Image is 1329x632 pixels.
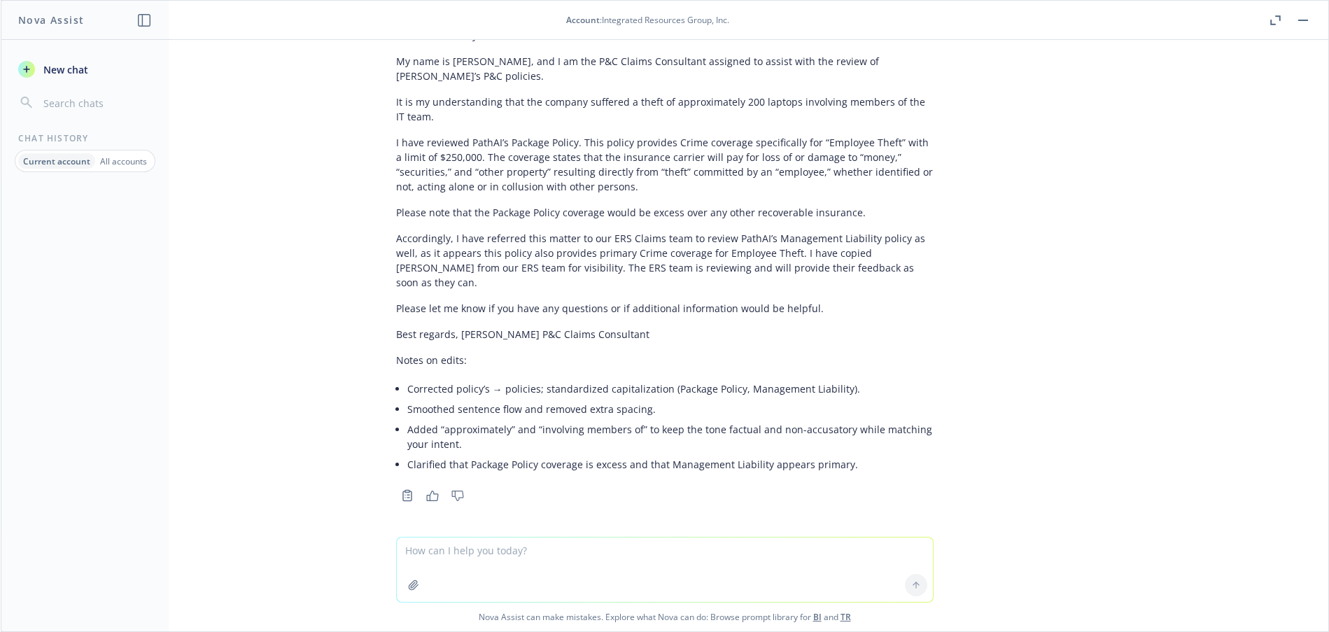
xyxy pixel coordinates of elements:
[396,353,934,367] p: Notes on edits:
[23,155,90,167] p: Current account
[446,486,469,505] button: Thumbs down
[13,57,157,82] button: New chat
[841,611,851,623] a: TR
[6,603,1323,631] span: Nova Assist can make mistakes. Explore what Nova can do: Browse prompt library for and
[396,231,934,290] p: Accordingly, I have referred this matter to our ERS Claims team to review PathAI’s Management Lia...
[396,205,934,220] p: Please note that the Package Policy coverage would be excess over any other recoverable insurance.
[566,14,600,26] span: Account
[407,454,934,475] li: Clarified that Package Policy coverage is excess and that Management Liability appears primary.
[100,155,147,167] p: All accounts
[813,611,822,623] a: BI
[396,327,934,342] p: Best regards, [PERSON_NAME] P&C Claims Consultant
[18,13,84,27] h1: Nova Assist
[407,379,934,399] li: Corrected policy’s → policies; standardized capitalization (Package Policy, Management Liability).
[396,135,934,194] p: I have reviewed PathAI’s Package Policy. This policy provides Crime coverage specifically for “Em...
[407,419,934,454] li: Added “approximately” and “involving members of” to keep the tone factual and non-accusatory whil...
[401,489,414,502] svg: Copy to clipboard
[396,54,934,83] p: My name is [PERSON_NAME], and I am the P&C Claims Consultant assigned to assist with the review o...
[41,93,152,113] input: Search chats
[396,94,934,124] p: It is my understanding that the company suffered a theft of approximately 200 laptops involving m...
[407,399,934,419] li: Smoothed sentence flow and removed extra spacing.
[41,62,88,77] span: New chat
[396,301,934,316] p: Please let me know if you have any questions or if additional information would be helpful.
[1,132,169,144] div: Chat History
[566,14,729,26] div: : Integrated Resources Group, Inc.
